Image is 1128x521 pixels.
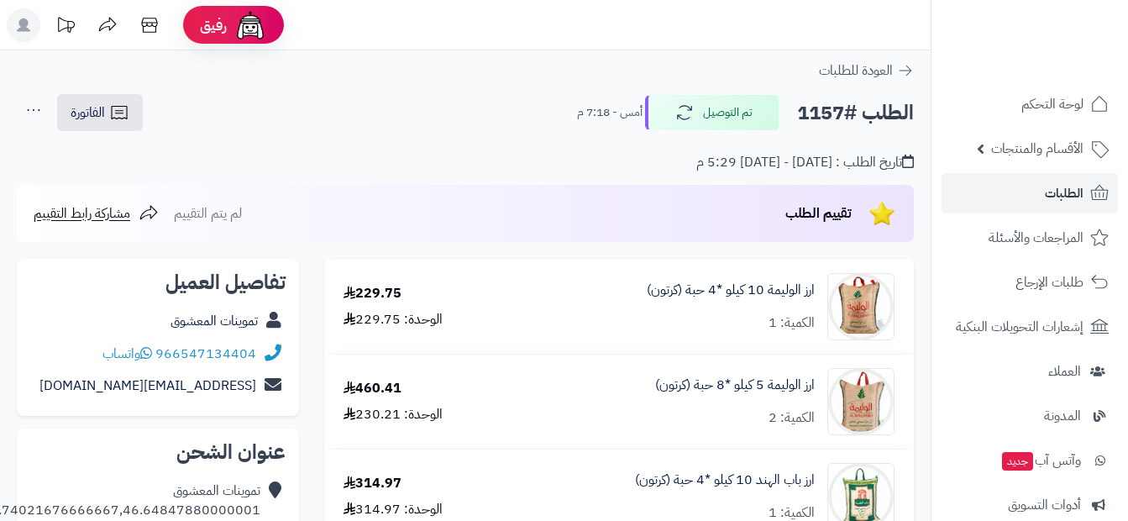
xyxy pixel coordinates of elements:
[956,315,1083,339] span: إشعارات التحويلات البنكية
[1045,182,1083,205] span: الطلبات
[942,173,1118,213] a: الطلبات
[828,368,894,435] img: 1747279789-61fBmmPDBfL._AC_SL1500-90x90.jpg
[344,500,443,519] div: الوحدة: 314.97
[344,310,443,329] div: الوحدة: 229.75
[1021,92,1083,116] span: لوحة التحكم
[797,96,914,130] h2: الطلب #1157
[942,396,1118,436] a: المدونة
[942,84,1118,124] a: لوحة التحكم
[1044,404,1081,428] span: المدونة
[1000,449,1081,472] span: وآتس آب
[200,15,227,35] span: رفيق
[344,284,401,303] div: 229.75
[942,307,1118,347] a: إشعارات التحويلات البنكية
[34,203,159,224] a: مشاركة رابط التقييم
[171,311,258,331] a: تموينات المعشوق
[1014,45,1112,81] img: logo-2.png
[57,94,143,131] a: الفاتورة
[45,8,87,46] a: تحديثات المنصة
[34,203,130,224] span: مشاركة رابط التقييم
[785,203,852,224] span: تقييم الطلب
[1048,360,1081,383] span: العملاء
[344,474,401,493] div: 314.97
[233,8,267,42] img: ai-face.png
[155,344,256,364] a: 966547134404
[30,442,286,462] h2: عنوان الشحن
[819,61,914,81] a: العودة للطلبات
[577,104,643,121] small: أمس - 7:18 م
[1002,452,1033,471] span: جديد
[647,281,815,300] a: ارز الوليمة 10 كيلو *4 حبة (كرتون)
[635,471,815,490] a: ارز باب الهند 10 كيلو *4 حبة (كرتون)
[942,440,1118,481] a: وآتس آبجديد
[769,313,815,333] div: الكمية: 1
[344,379,401,398] div: 460.41
[645,95,779,130] button: تم التوصيل
[1008,493,1081,517] span: أدوات التسويق
[942,262,1118,303] a: طلبات الإرجاع
[655,376,815,395] a: ارز الوليمة 5 كيلو *8 حبة (كرتون)
[942,218,1118,258] a: المراجعات والأسئلة
[174,203,242,224] span: لم يتم التقييم
[344,405,443,424] div: الوحدة: 230.21
[1015,271,1083,294] span: طلبات الإرجاع
[819,61,893,81] span: العودة للطلبات
[942,351,1118,392] a: العملاء
[39,376,256,396] a: [EMAIL_ADDRESS][DOMAIN_NAME]
[102,344,152,364] a: واتساب
[989,226,1083,250] span: المراجعات والأسئلة
[71,103,105,123] span: الفاتورة
[30,272,286,292] h2: تفاصيل العميل
[769,408,815,428] div: الكمية: 2
[828,273,894,340] img: 1747279594-26fc5e6b-fa39-45c5-bf54-fbc6c7af-90x90.jpg
[696,153,914,172] div: تاريخ الطلب : [DATE] - [DATE] 5:29 م
[991,137,1083,161] span: الأقسام والمنتجات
